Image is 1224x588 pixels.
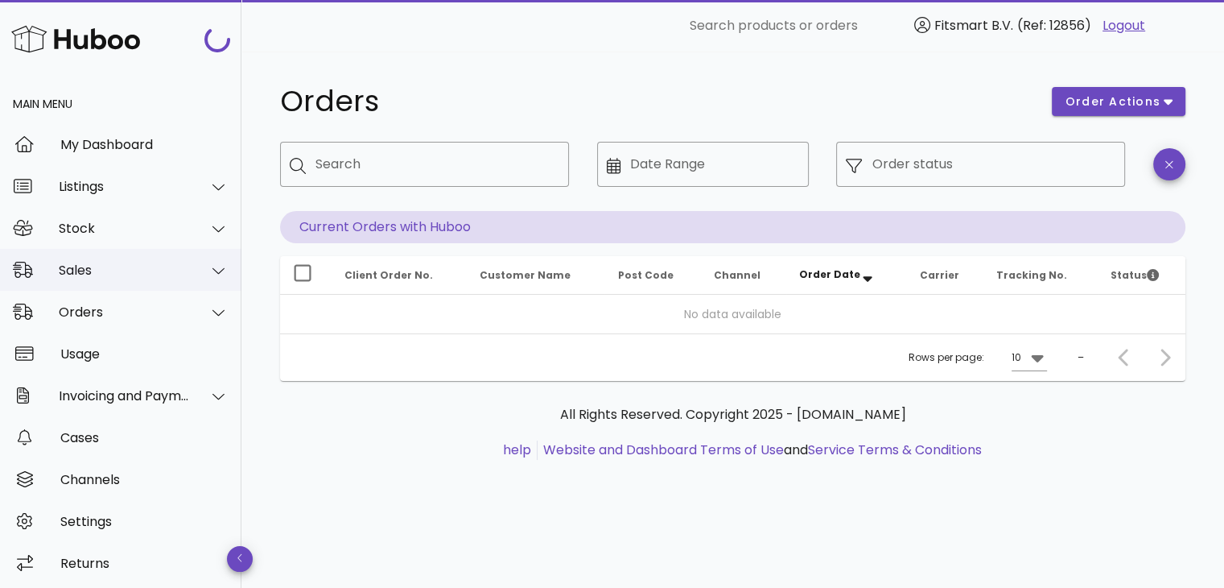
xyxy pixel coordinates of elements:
div: – [1078,350,1084,365]
th: Client Order No. [332,256,467,295]
p: All Rights Reserved. Copyright 2025 - [DOMAIN_NAME] [293,405,1172,424]
span: Order Date [799,267,860,281]
th: Status [1098,256,1185,295]
span: Status [1111,268,1159,282]
span: Post Code [617,268,673,282]
p: Current Orders with Huboo [280,211,1185,243]
td: No data available [280,295,1185,333]
div: Listings [59,179,190,194]
span: Client Order No. [344,268,433,282]
div: Returns [60,556,229,571]
div: Channels [60,472,229,487]
a: Website and Dashboard Terms of Use [543,441,784,459]
th: Order Date: Sorted descending. Activate to remove sorting. [786,256,906,295]
h1: Orders [280,87,1032,116]
a: help [503,441,531,459]
button: order actions [1052,87,1185,116]
div: 10Rows per page: [1012,345,1047,371]
div: Settings [60,514,229,529]
span: Carrier [919,268,958,282]
div: Invoicing and Payments [59,388,190,404]
div: Sales [59,263,190,278]
div: Rows per page: [909,334,1047,381]
a: Service Terms & Conditions [808,441,982,459]
div: Stock [59,221,190,236]
th: Post Code [604,256,700,295]
th: Carrier [906,256,983,295]
span: Customer Name [480,268,571,282]
th: Customer Name [467,256,605,295]
th: Channel [701,256,786,295]
div: 10 [1012,350,1021,365]
span: Fitsmart B.V. [934,16,1013,35]
th: Tracking No. [983,256,1098,295]
span: order actions [1065,93,1161,110]
span: (Ref: 12856) [1017,16,1091,35]
li: and [538,441,982,460]
img: Huboo Logo [11,22,140,56]
span: Tracking No. [996,268,1067,282]
a: Logout [1102,16,1145,35]
span: Channel [714,268,760,282]
div: Cases [60,430,229,445]
div: Orders [59,304,190,320]
div: My Dashboard [60,137,229,152]
div: Usage [60,346,229,362]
